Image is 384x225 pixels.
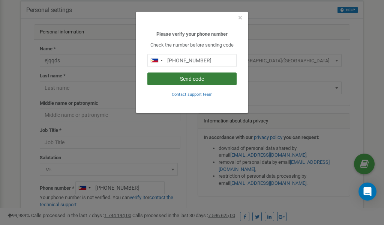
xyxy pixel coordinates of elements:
[147,72,237,85] button: Send code
[172,92,213,97] small: Contact support team
[147,54,237,67] input: 0905 123 4567
[172,91,213,97] a: Contact support team
[156,31,228,37] b: Please verify your phone number
[238,14,242,22] button: Close
[358,183,376,201] div: Open Intercom Messenger
[238,13,242,22] span: ×
[148,54,165,66] div: Telephone country code
[147,42,237,49] p: Check the number before sending code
